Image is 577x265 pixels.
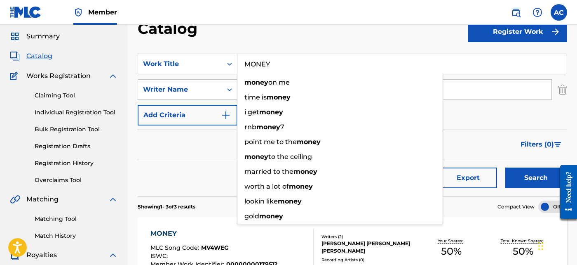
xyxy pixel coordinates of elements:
[468,21,567,42] button: Register Work
[538,234,543,258] div: Drag
[26,51,52,61] span: Catalog
[536,225,577,265] iframe: Chat Widget
[441,244,462,259] span: 50 %
[321,257,415,263] div: Recording Artists ( 0 )
[35,108,118,117] a: Individual Registration Tool
[529,4,546,21] div: Help
[143,85,217,95] div: Writer Name
[26,71,91,81] span: Works Registration
[201,244,229,251] span: MV4WEG
[35,142,118,151] a: Registration Drafts
[221,110,231,120] img: 9d2ae6d4665cec9f34b9.svg
[108,71,118,81] img: expand
[244,78,268,86] strong: money
[521,140,554,149] span: Filters ( 0 )
[10,71,21,81] img: Works Registration
[505,168,567,188] button: Search
[26,31,60,41] span: Summary
[108,194,118,204] img: expand
[508,4,524,21] a: Public Search
[10,6,42,18] img: MLC Logo
[150,244,201,251] span: MLC Song Code :
[554,159,577,225] iframe: Resource Center
[551,27,561,37] img: f7272a7cc735f4ea7f67.svg
[293,168,317,175] strong: money
[438,238,465,244] p: Your Shares:
[244,138,297,146] span: point me to the
[143,59,217,69] div: Work Title
[35,125,118,134] a: Bulk Registration Tool
[439,168,497,188] button: Export
[516,134,567,155] button: Filters (0)
[10,51,20,61] img: Catalog
[321,240,415,255] div: [PERSON_NAME] [PERSON_NAME] [PERSON_NAME]
[321,234,415,240] div: Writers ( 2 )
[244,197,278,205] span: lookin like
[138,19,202,38] h2: Catalog
[35,91,118,100] a: Claiming Tool
[289,182,313,190] strong: money
[256,123,280,131] strong: money
[267,93,291,101] strong: money
[278,197,302,205] strong: money
[10,31,20,41] img: Summary
[244,182,289,190] span: worth a lot of
[558,79,567,100] img: Delete Criterion
[244,108,259,116] span: i get
[26,194,59,204] span: Matching
[532,7,542,17] img: help
[244,123,256,131] span: rnb
[138,105,237,125] button: Add Criteria
[268,153,312,161] span: to the ceiling
[10,51,52,61] a: CatalogCatalog
[73,7,83,17] img: Top Rightsholder
[244,153,268,161] strong: money
[259,212,283,220] strong: money
[280,123,284,131] span: 7
[88,7,117,17] span: Member
[259,108,283,116] strong: money
[35,215,118,223] a: Matching Tool
[501,238,545,244] p: Total Known Shares:
[108,250,118,260] img: expand
[10,31,60,41] a: SummarySummary
[268,78,290,86] span: on me
[554,142,561,147] img: filter
[513,244,533,259] span: 50 %
[511,7,521,17] img: search
[244,168,293,175] span: married to the
[26,250,57,260] span: Royalties
[244,93,267,101] span: time is
[35,159,118,168] a: Registration History
[35,176,118,185] a: Overclaims Tool
[150,229,277,239] div: MONEY
[551,4,567,21] div: User Menu
[10,250,20,260] img: Royalties
[150,252,170,260] span: ISWC :
[35,232,118,240] a: Match History
[138,203,195,211] p: Showing 1 - 3 of 3 results
[138,54,567,196] form: Search Form
[244,212,259,220] span: gold
[297,138,321,146] strong: money
[497,203,535,211] span: Compact View
[10,194,20,204] img: Matching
